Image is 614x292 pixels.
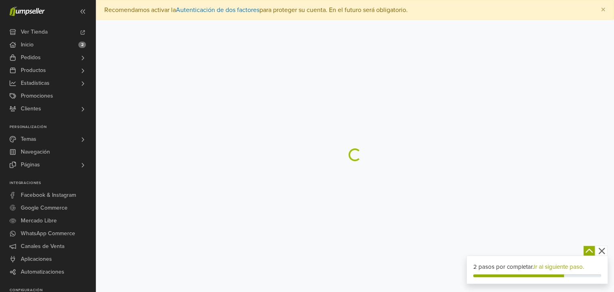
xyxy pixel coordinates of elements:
span: Automatizaciones [21,266,64,278]
span: Aplicaciones [21,253,52,266]
span: Navegación [21,146,50,158]
span: Facebook & Instagram [21,189,76,202]
div: 2 pasos por completar. [473,262,601,272]
p: Personalización [10,125,96,130]
span: WhatsApp Commerce [21,227,75,240]
p: Integraciones [10,181,96,186]
span: Google Commerce [21,202,68,214]
span: Promociones [21,90,53,102]
span: Canales de Venta [21,240,64,253]
span: Ver Tienda [21,26,48,38]
a: Ir al siguiente paso. [534,263,584,270]
button: Close [593,0,614,20]
span: Inicio [21,38,34,51]
span: Clientes [21,102,41,115]
a: Autenticación de dos factores [176,6,259,14]
span: Pedidos [21,51,41,64]
span: Estadísticas [21,77,50,90]
span: Páginas [21,158,40,171]
span: Productos [21,64,46,77]
span: Temas [21,133,36,146]
span: × [601,4,606,16]
span: 2 [78,42,86,48]
span: Mercado Libre [21,214,57,227]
